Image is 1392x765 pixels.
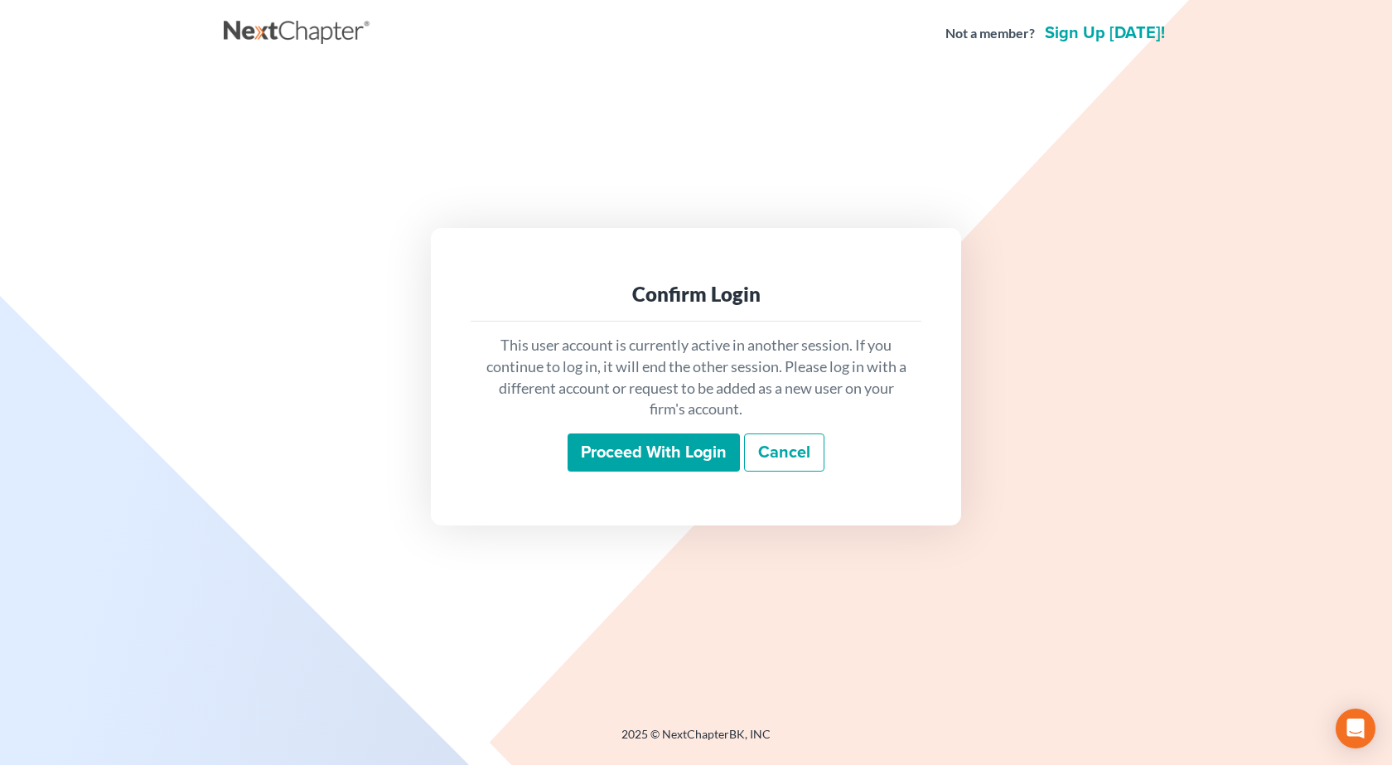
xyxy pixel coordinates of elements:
[224,726,1168,756] div: 2025 © NextChapterBK, INC
[484,281,908,307] div: Confirm Login
[744,433,824,472] a: Cancel
[484,335,908,420] p: This user account is currently active in another session. If you continue to log in, it will end ...
[945,24,1035,43] strong: Not a member?
[1042,25,1168,41] a: Sign up [DATE]!
[568,433,740,472] input: Proceed with login
[1336,709,1375,748] div: Open Intercom Messenger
